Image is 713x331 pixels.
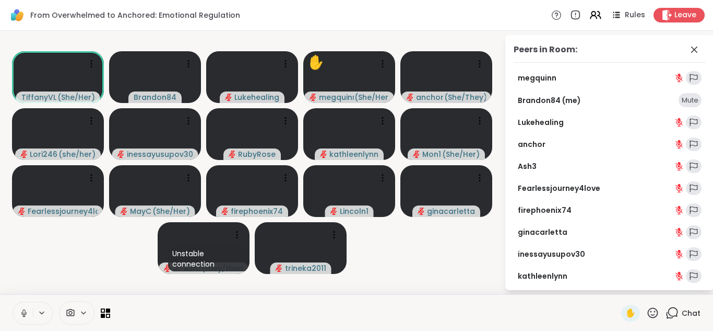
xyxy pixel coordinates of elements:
div: Unstable connection [168,246,249,271]
span: From Overwhelmed to Anchored: Emotional Regulation [30,10,240,20]
div: Peers in Room: [514,43,577,56]
span: Leave [674,10,696,20]
span: Lincoln1 [340,206,369,216]
a: Fearlessjourney4love [518,183,600,193]
span: inessayusupov30 [127,149,193,159]
span: RubyRose [238,149,276,159]
span: audio-muted [418,208,425,215]
span: ginacarletta [427,206,475,216]
span: ( she/her ) [58,149,96,159]
span: kathleenlynn [329,149,378,159]
a: ginacarletta [518,227,567,237]
span: audio-muted [407,94,414,101]
span: audio-muted [225,94,232,101]
span: audio-muted [330,208,338,215]
span: audio-muted [18,208,26,215]
a: inessayusupov30 [518,249,585,259]
a: Brandon84 (me) [518,95,581,106]
span: Mon1 [422,149,441,159]
span: TiffanyVL [21,92,56,102]
span: ( She/They ) [444,92,486,102]
span: ( She/Her ) [442,149,480,159]
a: Lukehealing [518,117,564,128]
span: Lukehealing [234,92,279,102]
span: MayC [130,206,151,216]
span: Rules [625,10,645,20]
a: Ash3 [518,161,537,172]
span: Chat [682,308,700,318]
span: trineka2011 [285,263,326,273]
span: audio-muted [413,151,420,158]
span: firephoenix74 [231,206,283,216]
span: ( She/Her ) [354,92,389,102]
span: ✋ [625,307,636,319]
span: Brandon84 [134,92,176,102]
a: kathleenlynn [518,271,567,281]
a: anchor [518,139,545,150]
span: ( She/Her ) [152,206,190,216]
span: audio-muted [320,151,327,158]
div: ✋ [307,52,324,73]
img: ShareWell Logomark [8,6,26,24]
span: audio-muted [121,208,128,215]
span: audio-muted [221,208,229,215]
div: Mute [679,93,702,108]
span: audio-muted [164,265,171,272]
span: audio-muted [117,151,125,158]
span: audio-muted [310,94,317,101]
span: Fearlessjourney4love [28,206,98,216]
span: ( She/Her ) [57,92,95,102]
span: anchor [416,92,443,102]
span: audio-muted [229,151,236,158]
a: firephoenix74 [518,205,572,215]
span: audio-muted [276,265,283,272]
a: megquinn [518,73,556,83]
span: audio-muted [20,151,28,158]
span: megquinn [319,92,354,102]
span: Lori246 [30,149,57,159]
